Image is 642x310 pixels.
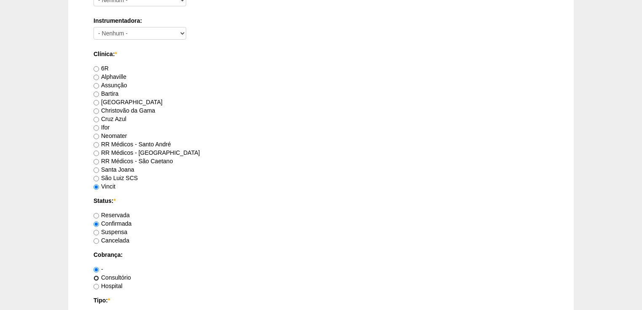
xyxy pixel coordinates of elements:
input: 6R [94,66,99,72]
label: Confirmada [94,220,131,227]
label: Status: [94,197,548,205]
label: Clínica: [94,50,548,58]
label: Assunção [94,82,127,89]
label: Santa Joana [94,166,134,173]
label: Consultório [94,274,131,281]
span: Este campo é obrigatório. [115,51,117,57]
input: Reservada [94,213,99,218]
label: Christovão da Gama [94,107,155,114]
span: Este campo é obrigatório. [108,297,110,304]
label: São Luiz SCS [94,175,138,181]
input: RR Médicos - Santo André [94,142,99,148]
label: RR Médicos - Santo André [94,141,171,148]
input: Santa Joana [94,167,99,173]
label: 6R [94,65,109,72]
label: Instrumentadora: [94,16,548,25]
input: Christovão da Gama [94,108,99,114]
label: Cancelada [94,237,129,244]
input: [GEOGRAPHIC_DATA] [94,100,99,105]
input: Assunção [94,83,99,89]
label: Cobrança: [94,251,548,259]
label: Hospital [94,283,123,289]
label: Reservada [94,212,130,218]
input: Confirmada [94,221,99,227]
label: - [94,266,103,272]
input: Ifor [94,125,99,131]
input: RR Médicos - São Caetano [94,159,99,164]
input: Suspensa [94,230,99,235]
label: [GEOGRAPHIC_DATA] [94,99,163,105]
input: Vincit [94,184,99,190]
label: Alphaville [94,73,126,80]
label: RR Médicos - [GEOGRAPHIC_DATA] [94,149,200,156]
label: Tipo: [94,296,548,305]
input: Cruz Azul [94,117,99,122]
label: Bartira [94,90,118,97]
label: Neomater [94,132,127,139]
input: Neomater [94,134,99,139]
span: Este campo é obrigatório. [113,197,115,204]
input: Bartira [94,92,99,97]
label: Cruz Azul [94,116,126,122]
input: RR Médicos - [GEOGRAPHIC_DATA] [94,151,99,156]
label: Vincit [94,183,115,190]
label: Ifor [94,124,110,131]
input: Hospital [94,284,99,289]
input: Alphaville [94,75,99,80]
label: Suspensa [94,229,127,235]
label: RR Médicos - São Caetano [94,158,173,164]
input: Consultório [94,275,99,281]
input: - [94,267,99,272]
input: Cancelada [94,238,99,244]
input: São Luiz SCS [94,176,99,181]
